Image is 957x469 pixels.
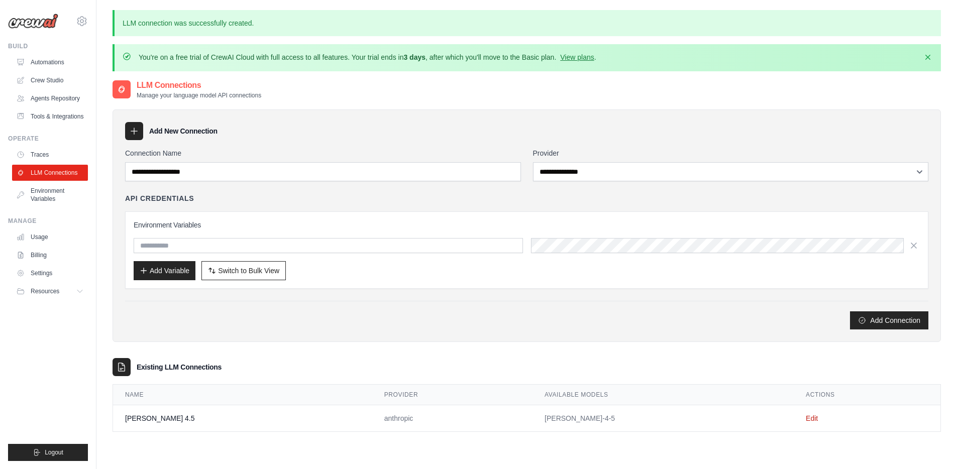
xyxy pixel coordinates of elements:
[134,261,195,280] button: Add Variable
[139,52,596,62] p: You're on a free trial of CrewAI Cloud with full access to all features. Your trial ends in , aft...
[12,247,88,263] a: Billing
[125,148,521,158] label: Connection Name
[794,385,940,405] th: Actions
[12,165,88,181] a: LLM Connections
[8,135,88,143] div: Operate
[137,91,261,99] p: Manage your language model API connections
[113,10,941,36] p: LLM connection was successfully created.
[12,265,88,281] a: Settings
[533,385,794,405] th: Available Models
[533,148,929,158] label: Provider
[403,53,426,61] strong: 3 days
[218,266,279,276] span: Switch to Bulk View
[134,220,920,230] h3: Environment Variables
[8,42,88,50] div: Build
[372,385,533,405] th: Provider
[12,229,88,245] a: Usage
[8,14,58,29] img: Logo
[12,72,88,88] a: Crew Studio
[113,405,372,432] td: [PERSON_NAME] 4.5
[560,53,594,61] a: View plans
[31,287,59,295] span: Resources
[12,283,88,299] button: Resources
[12,90,88,106] a: Agents Repository
[12,54,88,70] a: Automations
[850,311,928,329] button: Add Connection
[8,444,88,461] button: Logout
[137,79,261,91] h2: LLM Connections
[45,448,63,456] span: Logout
[12,108,88,125] a: Tools & Integrations
[806,414,818,422] a: Edit
[533,405,794,432] td: [PERSON_NAME]-4-5
[149,126,218,136] h3: Add New Connection
[372,405,533,432] td: anthropic
[125,193,194,203] h4: API Credentials
[137,362,222,372] h3: Existing LLM Connections
[8,217,88,225] div: Manage
[201,261,286,280] button: Switch to Bulk View
[12,183,88,207] a: Environment Variables
[113,385,372,405] th: Name
[12,147,88,163] a: Traces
